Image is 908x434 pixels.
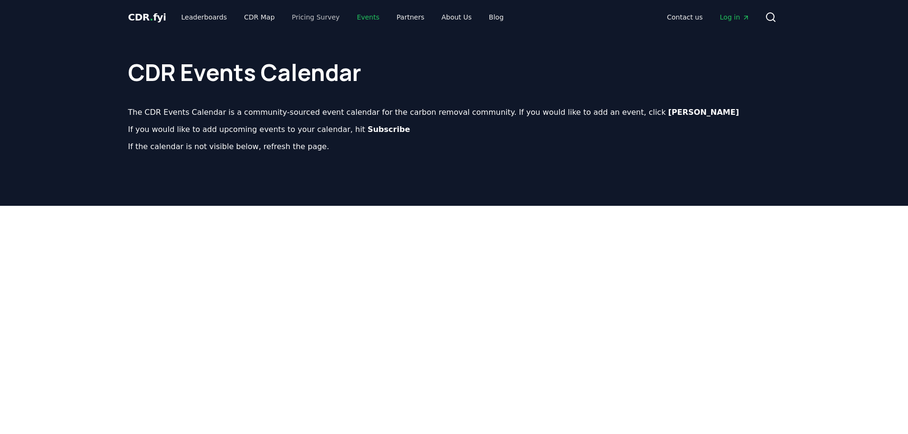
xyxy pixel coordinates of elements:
[128,10,166,24] a: CDR.fyi
[434,9,479,26] a: About Us
[128,141,780,152] p: If the calendar is not visible below, refresh the page.
[128,11,166,23] span: CDR fyi
[128,107,780,118] p: The CDR Events Calendar is a community-sourced event calendar for the carbon removal community. I...
[128,124,780,135] p: If you would like to add upcoming events to your calendar, hit
[349,9,387,26] a: Events
[659,9,757,26] nav: Main
[481,9,511,26] a: Blog
[150,11,153,23] span: .
[236,9,282,26] a: CDR Map
[367,125,410,134] b: Subscribe
[173,9,235,26] a: Leaderboards
[284,9,347,26] a: Pricing Survey
[173,9,511,26] nav: Main
[668,108,739,117] b: [PERSON_NAME]
[659,9,710,26] a: Contact us
[720,12,749,22] span: Log in
[389,9,432,26] a: Partners
[128,42,780,84] h1: CDR Events Calendar
[712,9,757,26] a: Log in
